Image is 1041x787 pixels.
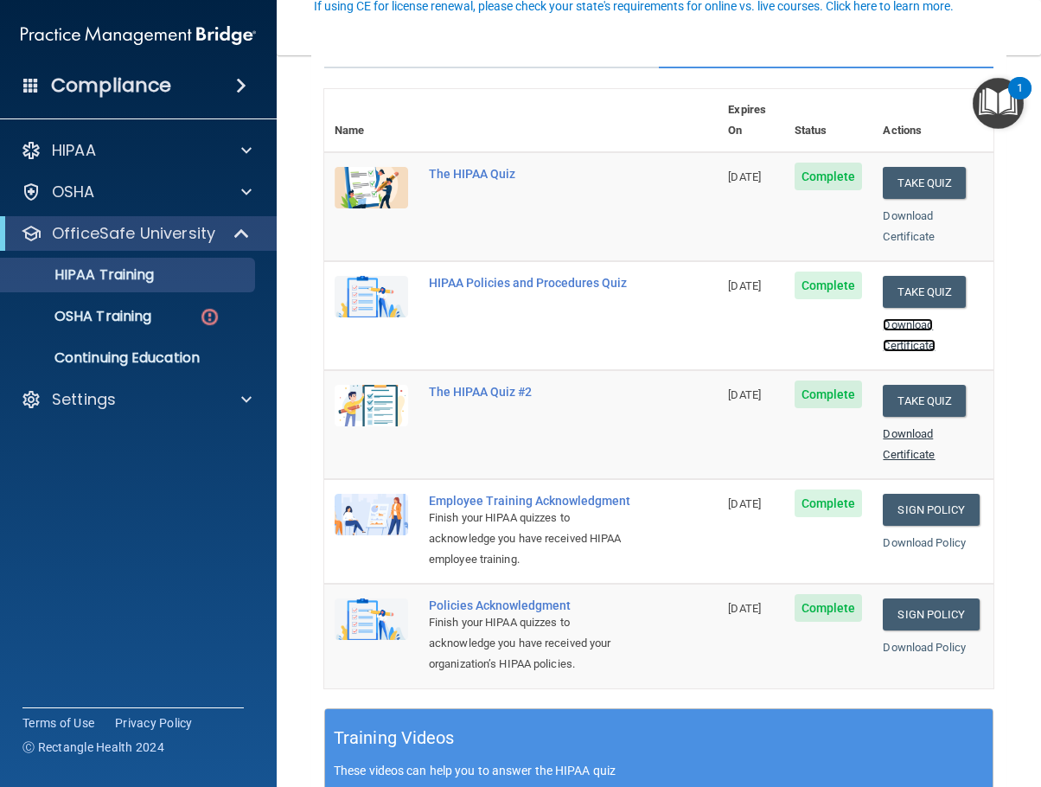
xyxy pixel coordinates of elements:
a: Download Certificate [883,318,935,352]
div: Employee Training Acknowledgment [429,494,631,508]
a: Sign Policy [883,598,979,630]
h4: Compliance [51,74,171,98]
button: Take Quiz [883,276,966,308]
div: Policies Acknowledgment [429,598,631,612]
p: OSHA [52,182,95,202]
a: Download Certificate [883,209,935,243]
div: The HIPAA Quiz #2 [429,385,631,399]
a: Download Policy [883,641,966,654]
a: OSHA [21,182,252,202]
span: [DATE] [728,388,761,401]
span: Complete [795,489,863,517]
img: danger-circle.6113f641.png [199,306,220,328]
th: Status [784,89,873,152]
p: Settings [52,389,116,410]
span: Ⓒ Rectangle Health 2024 [22,739,164,756]
div: HIPAA Policies and Procedures Quiz [429,276,631,290]
a: Download Policy [883,536,966,549]
span: Complete [795,163,863,190]
img: PMB logo [21,18,256,53]
p: OSHA Training [11,308,151,325]
h5: Training Videos [334,723,455,753]
span: Complete [795,594,863,622]
div: Finish your HIPAA quizzes to acknowledge you have received HIPAA employee training. [429,508,631,570]
button: Take Quiz [883,385,966,417]
span: Complete [795,272,863,299]
p: Continuing Education [11,349,247,367]
button: Take Quiz [883,167,966,199]
a: Settings [21,389,252,410]
a: Privacy Policy [115,714,193,732]
p: HIPAA Training [11,266,154,284]
a: Sign Policy [883,494,979,526]
th: Expires On [718,89,783,152]
div: 1 [1017,88,1023,111]
th: Actions [872,89,993,152]
a: HIPAA [21,140,252,161]
div: The HIPAA Quiz [429,167,631,181]
span: Complete [795,381,863,408]
span: [DATE] [728,497,761,510]
th: Name [324,89,418,152]
a: Download Certificate [883,427,935,461]
button: Open Resource Center, 1 new notification [973,78,1024,129]
p: These videos can help you to answer the HIPAA quiz [334,764,984,777]
span: [DATE] [728,602,761,615]
a: OfficeSafe University [21,223,251,244]
a: Terms of Use [22,714,94,732]
span: [DATE] [728,279,761,292]
p: OfficeSafe University [52,223,215,244]
div: Finish your HIPAA quizzes to acknowledge you have received your organization’s HIPAA policies. [429,612,631,675]
span: [DATE] [728,170,761,183]
p: HIPAA [52,140,96,161]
